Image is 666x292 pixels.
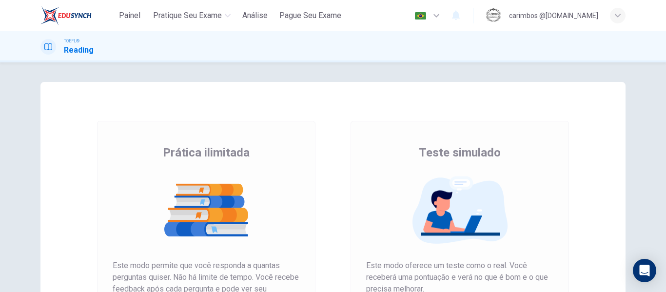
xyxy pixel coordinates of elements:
[64,38,79,44] span: TOEFL®
[486,8,501,23] img: Profile picture
[414,12,427,19] img: pt
[279,10,341,21] span: Pague Seu Exame
[40,6,114,25] a: EduSynch logo
[64,44,94,56] h1: Reading
[419,145,501,160] span: Teste simulado
[149,7,235,24] button: Pratique seu exame
[119,10,140,21] span: Painel
[40,6,92,25] img: EduSynch logo
[163,145,250,160] span: Prática ilimitada
[509,10,598,21] div: carimbos @[DOMAIN_NAME]
[275,7,345,24] button: Pague Seu Exame
[153,10,222,21] span: Pratique seu exame
[238,7,272,24] button: Análise
[114,7,145,24] button: Painel
[242,10,268,21] span: Análise
[633,259,656,282] div: Open Intercom Messenger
